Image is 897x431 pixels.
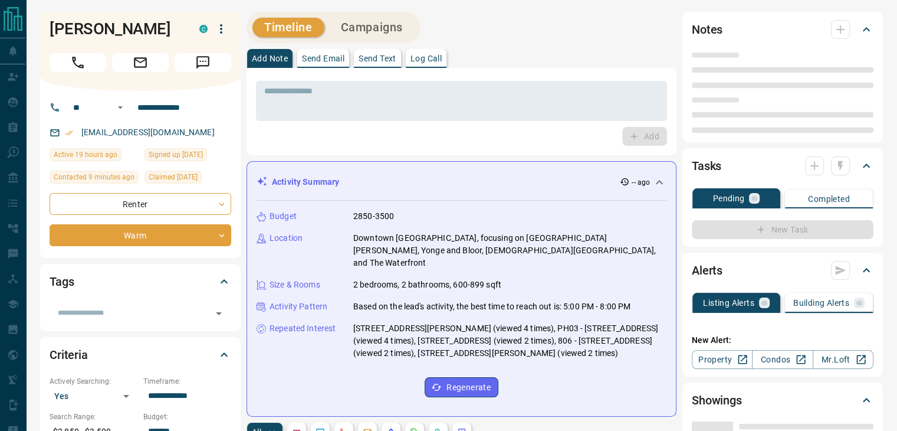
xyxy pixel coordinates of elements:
span: Claimed [DATE] [149,171,198,183]
h2: Notes [692,20,722,39]
button: Campaigns [329,18,415,37]
button: Open [211,305,227,322]
p: [STREET_ADDRESS][PERSON_NAME] (viewed 4 times), PH03 - [STREET_ADDRESS] (viewed 4 times), [STREET... [353,322,666,360]
p: 2850-3500 [353,210,394,223]
button: Regenerate [425,377,498,397]
p: Building Alerts [793,299,849,307]
p: -- ago [632,177,650,188]
h1: [PERSON_NAME] [50,19,182,38]
span: Contacted 9 minutes ago [54,171,134,183]
div: Tags [50,267,231,296]
p: Downtown [GEOGRAPHIC_DATA], focusing on [GEOGRAPHIC_DATA][PERSON_NAME], Yonge and Bloor, [DEMOGRA... [353,232,666,269]
p: Activity Summary [272,176,339,188]
div: Renter [50,193,231,215]
a: Property [692,350,753,369]
p: Timeframe: [143,376,231,387]
p: Budget [270,210,297,223]
div: Sat Aug 16 2025 [144,171,231,187]
p: Pending [713,194,745,203]
span: Call [50,53,106,72]
h2: Alerts [692,261,722,280]
p: New Alert: [692,334,873,347]
p: Repeated Interest [270,322,336,335]
div: Notes [692,15,873,44]
div: Showings [692,386,873,414]
button: Open [113,100,127,115]
h2: Criteria [50,345,88,364]
p: Location [270,232,303,244]
div: Tasks [692,152,873,180]
div: Activity Summary-- ago [257,171,666,193]
p: Completed [808,195,850,203]
div: Sat Aug 16 2025 [144,148,231,165]
p: Size & Rooms [270,279,320,291]
a: [EMAIL_ADDRESS][DOMAIN_NAME] [81,128,215,137]
p: Add Note [252,54,288,63]
a: Condos [752,350,813,369]
h2: Showings [692,391,742,410]
svg: Email Verified [65,129,73,137]
p: 2 bedrooms, 2 bathrooms, 600-899 sqft [353,279,501,291]
p: Budget: [143,412,231,422]
div: Mon Aug 18 2025 [50,171,139,187]
p: Send Email [302,54,344,63]
p: Log Call [410,54,442,63]
a: Mr.Loft [813,350,873,369]
span: Email [112,53,169,72]
div: Criteria [50,341,231,369]
h2: Tags [50,272,74,291]
p: Search Range: [50,412,137,422]
div: condos.ca [199,25,208,33]
p: Send Text [359,54,396,63]
div: Alerts [692,256,873,285]
p: Listing Alerts [703,299,754,307]
div: Sun Aug 17 2025 [50,148,139,165]
h2: Tasks [692,156,721,175]
span: Active 19 hours ago [54,149,117,161]
p: Based on the lead's activity, the best time to reach out is: 5:00 PM - 8:00 PM [353,301,630,313]
p: Activity Pattern [270,301,327,313]
div: Yes [50,387,137,406]
p: Actively Searching: [50,376,137,387]
button: Timeline [252,18,324,37]
span: Signed up [DATE] [149,149,203,161]
span: Message [175,53,231,72]
div: Warm [50,224,231,246]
